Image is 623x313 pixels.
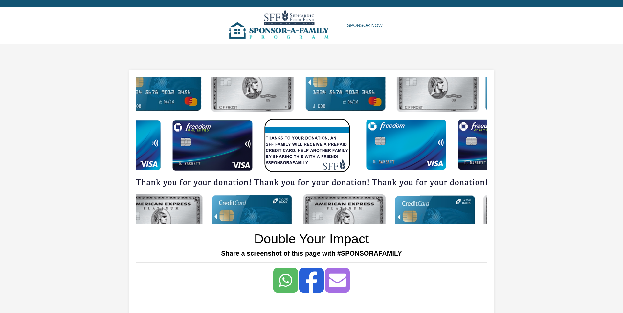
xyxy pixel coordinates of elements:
a: Share to <span class="translation_missing" title="translation missing: en.social_share_button.wha... [273,268,298,293]
a: Share to Email [325,268,350,293]
img: img [136,77,487,224]
h1: Double Your Impact [254,231,369,247]
img: img [227,7,334,44]
a: Sponsor Now [334,18,396,33]
a: Share to Facebook [299,268,324,293]
h5: Share a screenshot of this page with #SPONSORAFAMILY [136,249,487,257]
